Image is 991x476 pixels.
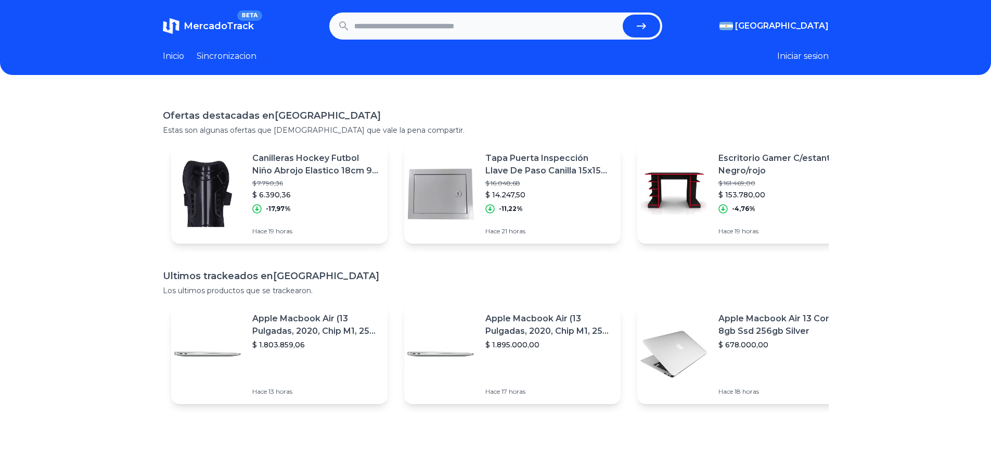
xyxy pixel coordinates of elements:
[184,20,254,32] span: MercadoTrack
[252,387,379,396] p: Hace 13 horas
[777,50,829,62] button: Iniciar sesion
[252,312,379,337] p: Apple Macbook Air (13 Pulgadas, 2020, Chip M1, 256 Gb De Ssd, 8 Gb De Ram) - Plata
[171,304,388,404] a: Featured imageApple Macbook Air (13 Pulgadas, 2020, Chip M1, 256 Gb De Ssd, 8 Gb De Ram) - Plata$...
[197,50,256,62] a: Sincronizacion
[252,227,379,235] p: Hace 19 horas
[485,227,612,235] p: Hace 21 horas
[485,312,612,337] p: Apple Macbook Air (13 Pulgadas, 2020, Chip M1, 256 Gb De Ssd, 8 Gb De Ram) - Plata
[719,22,733,30] img: Argentina
[485,387,612,396] p: Hace 17 horas
[252,190,379,200] p: $ 6.390,36
[637,304,854,404] a: Featured imageApple Macbook Air 13 Core I5 8gb Ssd 256gb Silver$ 678.000,00Hace 18 horas
[637,144,854,244] a: Featured imageEscritorio Gamer C/estantes Negro/rojo$ 161.469,00$ 153.780,00-4,76%Hace 19 horas
[485,340,612,350] p: $ 1.895.000,00
[252,179,379,187] p: $ 7.790,36
[163,50,184,62] a: Inicio
[485,190,612,200] p: $ 14.247,50
[404,144,621,244] a: Featured imageTapa Puerta Inspección Llave De Paso Canilla 15x15 Cm Chapa$ 16.048,68$ 14.247,50-1...
[252,340,379,350] p: $ 1.803.859,06
[485,179,612,187] p: $ 16.048,68
[719,20,829,32] button: [GEOGRAPHIC_DATA]
[718,227,845,235] p: Hace 19 horas
[163,269,829,283] h1: Ultimos trackeados en [GEOGRAPHIC_DATA]
[163,18,179,34] img: MercadoTrack
[163,285,829,296] p: Los ultimos productos que se trackearon.
[171,144,388,244] a: Featured imageCanilleras Hockey Futbol Niño Abrojo Elastico 18cm 9-12 Años$ 7.790,36$ 6.390,36-17...
[732,205,755,213] p: -4,76%
[637,157,710,230] img: Featured image
[499,205,523,213] p: -11,22%
[637,318,710,391] img: Featured image
[404,157,477,230] img: Featured image
[718,312,845,337] p: Apple Macbook Air 13 Core I5 8gb Ssd 256gb Silver
[735,20,829,32] span: [GEOGRAPHIC_DATA]
[404,304,621,404] a: Featured imageApple Macbook Air (13 Pulgadas, 2020, Chip M1, 256 Gb De Ssd, 8 Gb De Ram) - Plata$...
[266,205,291,213] p: -17,97%
[718,190,845,200] p: $ 153.780,00
[171,157,244,230] img: Featured image
[485,152,612,177] p: Tapa Puerta Inspección Llave De Paso Canilla 15x15 Cm Chapa
[171,318,244,391] img: Featured image
[404,318,477,391] img: Featured image
[718,179,845,187] p: $ 161.469,00
[718,152,845,177] p: Escritorio Gamer C/estantes Negro/rojo
[237,10,262,21] span: BETA
[252,152,379,177] p: Canilleras Hockey Futbol Niño Abrojo Elastico 18cm 9-12 Años
[163,125,829,135] p: Estas son algunas ofertas que [DEMOGRAPHIC_DATA] que vale la pena compartir.
[163,108,829,123] h1: Ofertas destacadas en [GEOGRAPHIC_DATA]
[163,18,254,34] a: MercadoTrackBETA
[718,340,845,350] p: $ 678.000,00
[718,387,845,396] p: Hace 18 horas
